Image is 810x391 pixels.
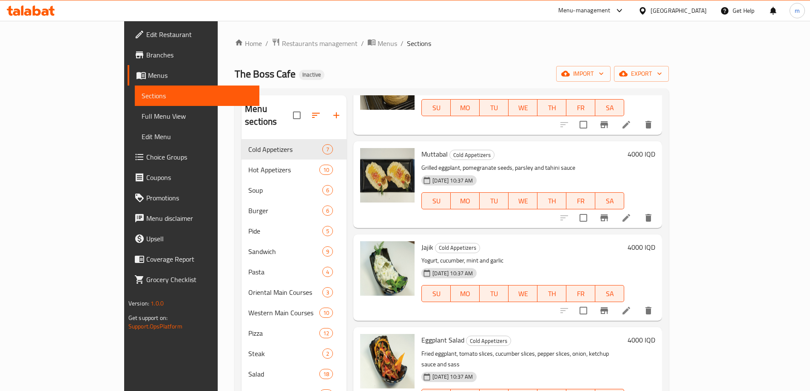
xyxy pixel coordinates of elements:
[483,288,505,300] span: TU
[361,38,364,49] li: /
[480,285,509,302] button: TU
[248,287,322,297] span: Oriental Main Courses
[421,285,451,302] button: SU
[248,246,322,257] span: Sandwich
[566,192,595,209] button: FR
[360,334,415,388] img: Eggplant Salad
[509,99,537,116] button: WE
[512,195,534,207] span: WE
[146,193,253,203] span: Promotions
[242,282,347,303] div: Oriental Main Courses3
[319,165,333,175] div: items
[407,38,431,49] span: Sections
[429,373,476,381] span: [DATE] 10:37 AM
[483,102,505,114] span: TU
[638,300,659,321] button: delete
[248,205,322,216] span: Burger
[323,227,333,235] span: 5
[146,50,253,60] span: Branches
[421,255,624,266] p: Yogurt, cucumber, mint and garlic
[509,285,537,302] button: WE
[466,336,511,346] div: Cold Appetizers
[594,300,614,321] button: Branch-specific-item
[421,148,448,160] span: Muttabal
[566,285,595,302] button: FR
[242,323,347,343] div: Pizza12
[320,329,333,337] span: 12
[323,207,333,215] span: 6
[574,209,592,227] span: Select to update
[242,139,347,160] div: Cold Appetizers7
[421,192,451,209] button: SU
[512,102,534,114] span: WE
[322,205,333,216] div: items
[322,348,333,359] div: items
[323,186,333,194] span: 6
[320,370,333,378] span: 18
[323,146,333,154] span: 7
[128,188,259,208] a: Promotions
[306,105,326,126] span: Sort sections
[248,144,322,154] div: Cold Appetizers
[299,71,324,78] span: Inactive
[451,192,480,209] button: MO
[323,268,333,276] span: 4
[151,298,164,309] span: 1.0.0
[454,102,476,114] span: MO
[558,6,611,16] div: Menu-management
[146,29,253,40] span: Edit Restaurant
[537,285,566,302] button: TH
[128,228,259,249] a: Upsell
[248,165,319,175] span: Hot Appetizers
[537,99,566,116] button: TH
[621,213,631,223] a: Edit menu item
[128,312,168,323] span: Get support on:
[142,131,253,142] span: Edit Menu
[248,226,322,236] span: Pide
[570,288,592,300] span: FR
[128,298,149,309] span: Version:
[621,120,631,130] a: Edit menu item
[128,65,259,86] a: Menus
[425,102,447,114] span: SU
[235,64,296,83] span: The Boss Cafe
[638,114,659,135] button: delete
[146,234,253,244] span: Upsell
[594,208,614,228] button: Branch-specific-item
[128,45,259,65] a: Branches
[574,116,592,134] span: Select to update
[480,99,509,116] button: TU
[541,195,563,207] span: TH
[595,285,624,302] button: SA
[570,195,592,207] span: FR
[628,334,655,346] h6: 4000 IQD
[135,126,259,147] a: Edit Menu
[425,195,447,207] span: SU
[146,172,253,183] span: Coupons
[628,241,655,253] h6: 4000 IQD
[421,241,433,254] span: Jajik
[614,66,669,82] button: export
[242,200,347,221] div: Burger6
[128,321,182,332] a: Support.OpsPlatform
[248,369,319,379] span: Salad
[248,185,322,195] span: Soup
[146,254,253,264] span: Coverage Report
[628,148,655,160] h6: 4000 IQD
[599,102,621,114] span: SA
[319,369,333,379] div: items
[148,70,253,80] span: Menus
[248,348,322,359] span: Steak
[128,24,259,45] a: Edit Restaurant
[570,102,592,114] span: FR
[480,192,509,209] button: TU
[242,262,347,282] div: Pasta4
[128,147,259,167] a: Choice Groups
[242,343,347,364] div: Steak2
[248,328,319,338] span: Pizza
[509,192,537,209] button: WE
[421,348,624,370] p: Fried eggplant, tomato slices, cucumber slices, pepper slices, onion, ketchup sauce and sass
